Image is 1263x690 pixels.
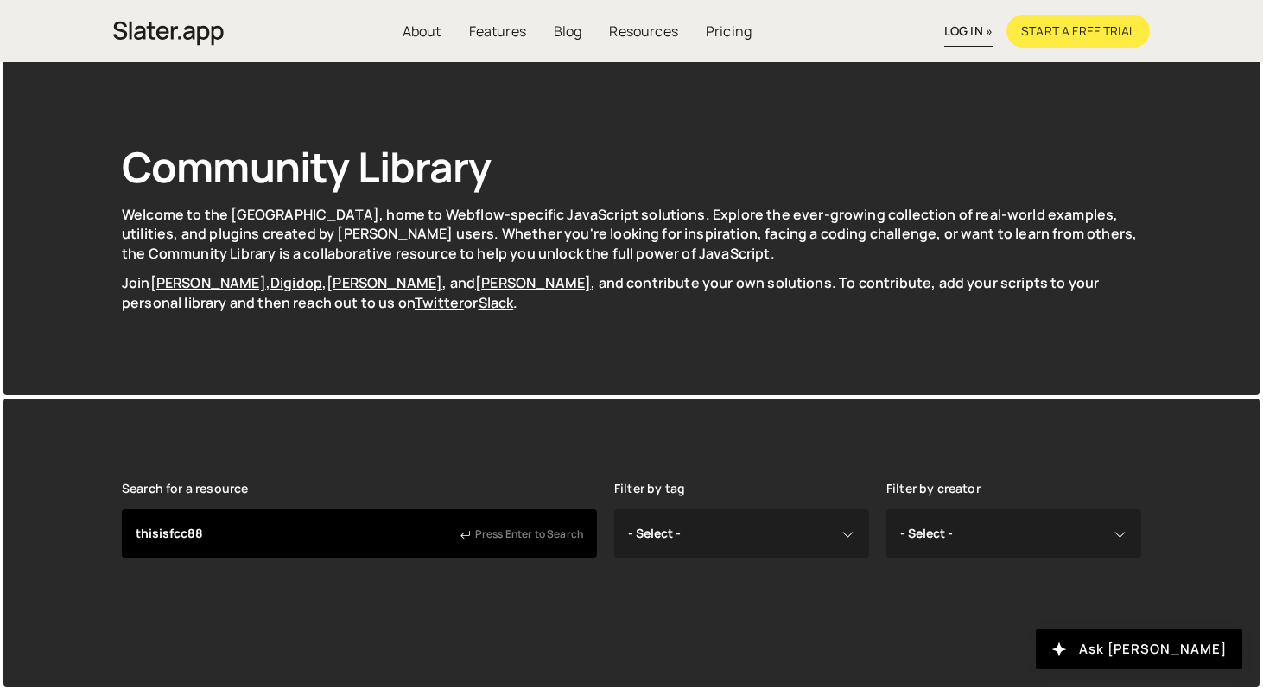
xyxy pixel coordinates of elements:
a: [PERSON_NAME] [327,273,442,292]
a: Resources [595,15,691,48]
a: [PERSON_NAME] [150,273,266,292]
a: Digidop [270,273,322,292]
p: Join , , , and , and contribute your own solutions. To contribute, add your scripts to your perso... [122,273,1141,312]
a: Start a free trial [1006,15,1150,48]
span: Press Enter to Search [475,527,583,541]
a: Blog [540,15,596,48]
h1: Community Library [122,138,1141,195]
a: log in » [944,16,993,47]
label: Filter by tag [614,482,685,495]
p: Welcome to the [GEOGRAPHIC_DATA], home to Webflow-specific JavaScript solutions. Explore the ever... [122,205,1141,263]
label: Filter by creator [886,482,981,495]
a: Twitter [415,293,464,312]
label: Search for a resource [122,482,248,495]
a: Slack [479,293,514,312]
a: [PERSON_NAME] [475,273,591,292]
a: About [389,15,455,48]
a: Features [455,15,540,48]
img: Slater is an modern coding environment with an inbuilt AI tool. Get custom code quickly with no c... [113,16,224,50]
a: Pricing [692,15,765,48]
button: Ask [PERSON_NAME] [1036,629,1242,669]
input: Search for a resource... [122,509,597,558]
a: home [113,12,224,50]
